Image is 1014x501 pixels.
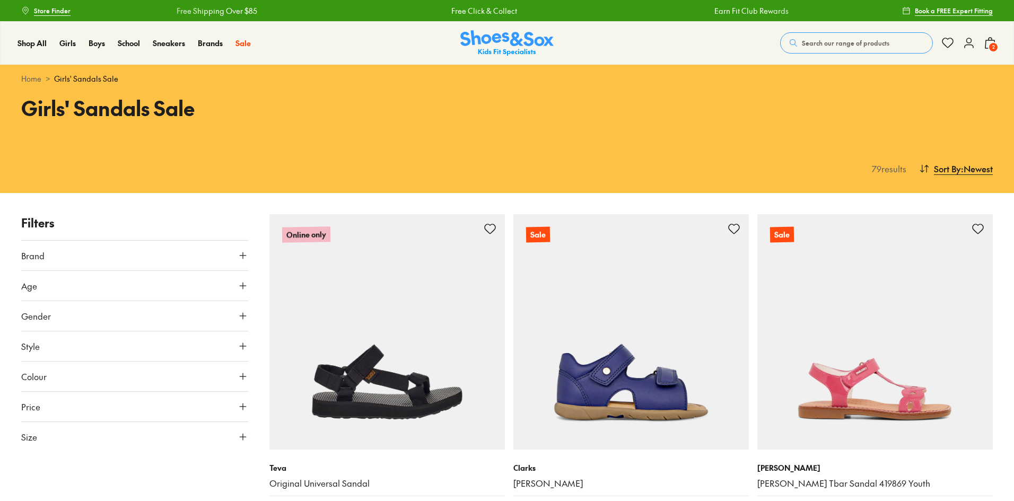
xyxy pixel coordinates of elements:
[915,6,993,15] span: Book a FREE Expert Fitting
[21,310,51,322] span: Gender
[21,249,45,262] span: Brand
[451,5,517,16] a: Free Click & Collect
[269,462,505,473] p: Teva
[780,32,933,54] button: Search our range of products
[961,162,993,175] span: : Newest
[59,38,76,48] span: Girls
[89,38,105,49] a: Boys
[118,38,140,48] span: School
[153,38,185,48] span: Sneakers
[868,162,906,175] p: 79 results
[21,93,494,123] h1: Girls' Sandals Sale
[21,241,248,270] button: Brand
[21,1,71,20] a: Store Finder
[153,38,185,49] a: Sneakers
[460,30,554,56] a: Shoes & Sox
[118,38,140,49] a: School
[235,38,251,48] span: Sale
[21,73,993,84] div: >
[198,38,223,49] a: Brands
[235,38,251,49] a: Sale
[757,478,993,489] a: [PERSON_NAME] Tbar Sandal 419869 Youth
[18,38,47,49] a: Shop All
[34,6,71,15] span: Store Finder
[988,42,999,52] span: 2
[757,214,993,450] a: Sale
[89,38,105,48] span: Boys
[59,38,76,49] a: Girls
[513,214,749,450] a: Sale
[54,73,118,84] span: Girls' Sandals Sale
[460,30,554,56] img: SNS_Logo_Responsive.svg
[21,73,41,84] a: Home
[282,226,330,243] p: Online only
[714,5,788,16] a: Earn Fit Club Rewards
[802,38,889,48] span: Search our range of products
[902,1,993,20] a: Book a FREE Expert Fitting
[21,279,37,292] span: Age
[21,214,248,232] p: Filters
[513,462,749,473] p: Clarks
[11,430,53,469] iframe: Gorgias live chat messenger
[269,214,505,450] a: Online only
[984,31,996,55] button: 2
[757,462,993,473] p: [PERSON_NAME]
[513,478,749,489] a: [PERSON_NAME]
[198,38,223,48] span: Brands
[18,38,47,48] span: Shop All
[934,162,961,175] span: Sort By
[526,227,550,243] p: Sale
[176,5,257,16] a: Free Shipping Over $85
[919,157,993,180] button: Sort By:Newest
[21,271,248,301] button: Age
[269,478,505,489] a: Original Universal Sandal
[770,227,794,243] p: Sale
[21,301,248,331] button: Gender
